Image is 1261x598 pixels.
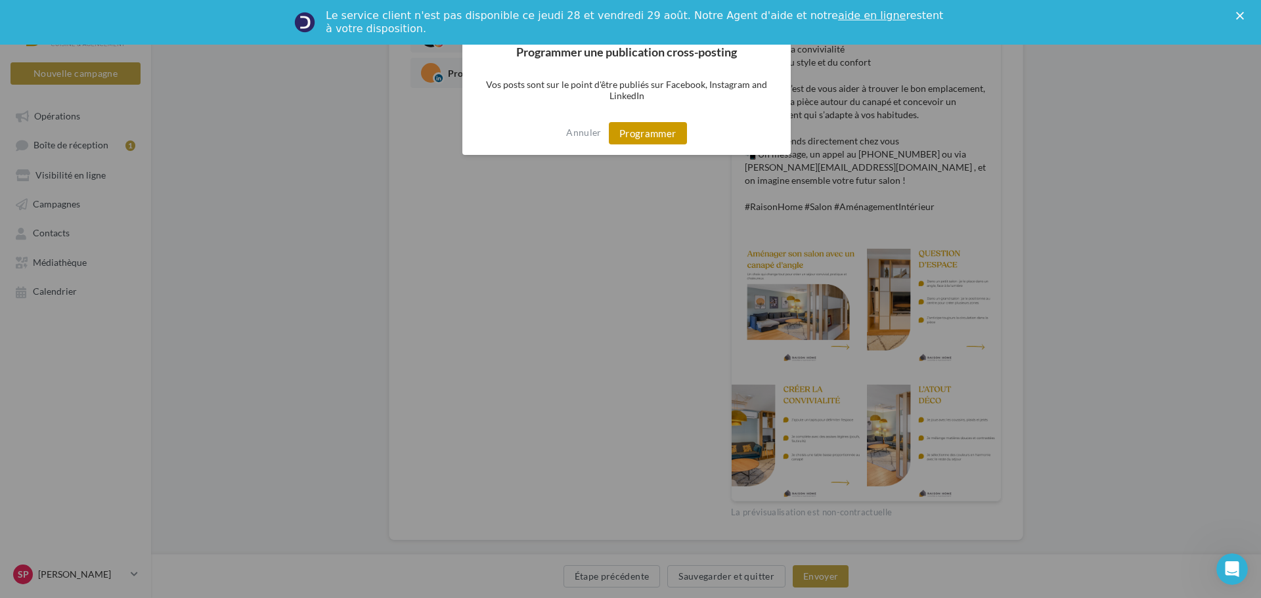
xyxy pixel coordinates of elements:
[462,68,791,112] p: Vos posts sont sur le point d'être publiés sur Facebook, Instagram and LinkedIn
[1216,553,1248,585] iframe: Intercom live chat
[838,9,906,22] a: aide en ligne
[1236,12,1249,20] div: Fermer
[294,12,315,33] img: Profile image for Service-Client
[462,35,791,68] h2: Programmer une publication cross-posting
[566,122,601,143] button: Annuler
[326,9,946,35] div: Le service client n'est pas disponible ce jeudi 28 et vendredi 29 août. Notre Agent d'aide et not...
[609,122,687,144] button: Programmer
